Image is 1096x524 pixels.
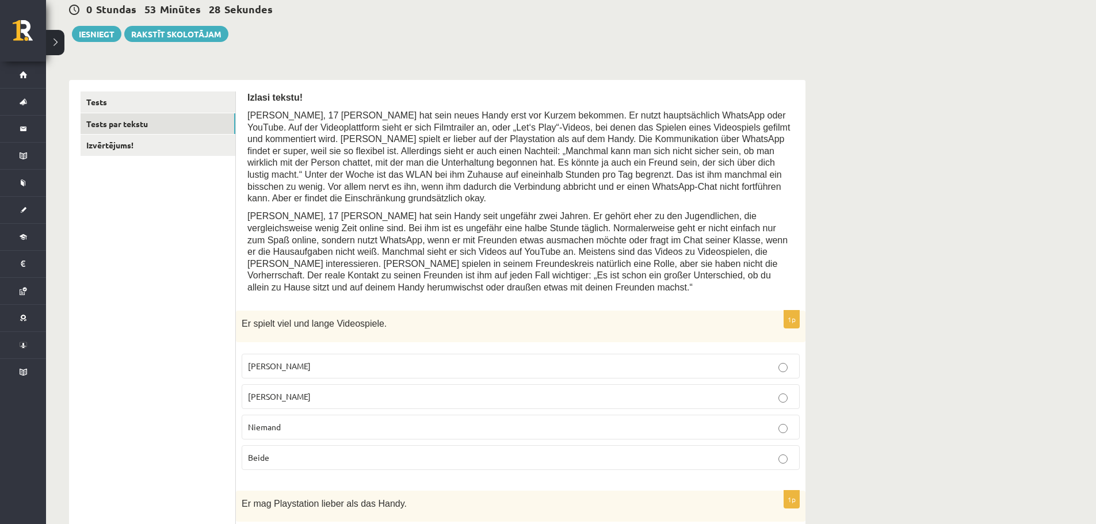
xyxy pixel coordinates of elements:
[160,2,201,16] span: Minūtes
[778,454,788,464] input: Beide
[13,20,46,49] a: Rīgas 1. Tālmācības vidusskola
[248,391,311,401] span: [PERSON_NAME]
[247,93,303,102] span: Izlasi tekstu!
[86,2,92,16] span: 0
[248,361,311,371] span: [PERSON_NAME]
[778,363,788,372] input: [PERSON_NAME]
[81,135,235,156] a: Izvērtējums!
[778,424,788,433] input: Niemand
[224,2,273,16] span: Sekundes
[81,113,235,135] a: Tests par tekstu
[242,499,407,508] span: Er mag Playstation lieber als das Handy.
[124,26,228,42] a: Rakstīt skolotājam
[209,2,220,16] span: 28
[144,2,156,16] span: 53
[784,310,800,328] p: 1p
[72,26,121,42] button: Iesniegt
[248,452,269,462] span: Beide
[247,211,788,292] span: [PERSON_NAME], 17 [PERSON_NAME] hat sein Handy seit ungefähr zwei Jahren. Er gehört eher zu den J...
[96,2,136,16] span: Stundas
[784,490,800,508] p: 1p
[248,422,281,432] span: Niemand
[778,393,788,403] input: [PERSON_NAME]
[242,319,387,328] span: Er spielt viel und lange Videospiele.
[247,110,790,203] span: [PERSON_NAME], 17 [PERSON_NAME] hat sein neues Handy erst vor Kurzem bekommen. Er nutzt hauptsäch...
[81,91,235,113] a: Tests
